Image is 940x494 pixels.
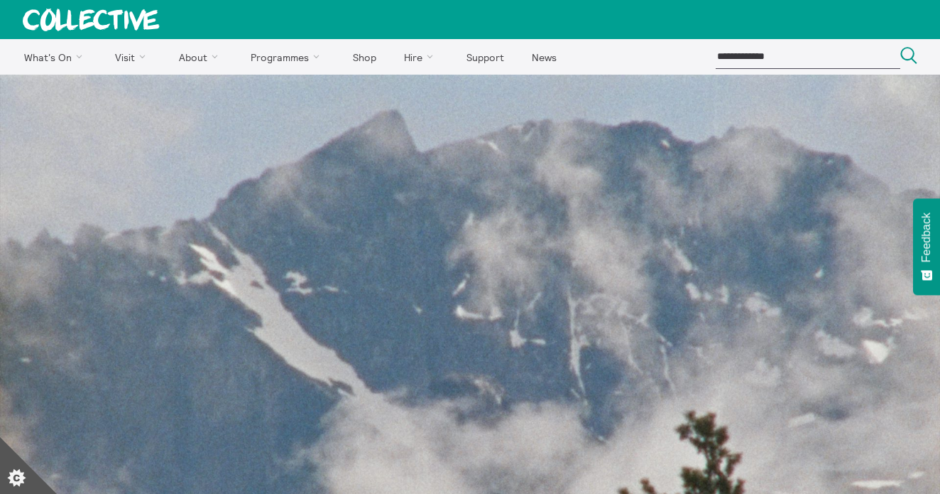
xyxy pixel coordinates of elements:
[920,213,933,262] span: Feedback
[913,198,940,295] button: Feedback - Show survey
[454,39,516,75] a: Support
[340,39,388,75] a: Shop
[519,39,569,75] a: News
[166,39,236,75] a: About
[11,39,100,75] a: What's On
[239,39,338,75] a: Programmes
[392,39,452,75] a: Hire
[103,39,164,75] a: Visit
